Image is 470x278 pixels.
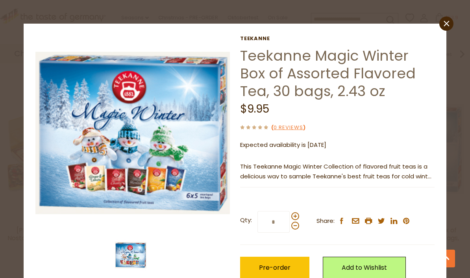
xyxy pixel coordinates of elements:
a: Teekanne Magic Winter Box of Assorted Flavored Tea, 30 bags, 2.43 oz [240,46,416,101]
a: 0 Reviews [274,124,303,132]
span: $9.95 [240,101,269,117]
input: Qty: [257,211,290,233]
p: Expected availability is [DATE] [240,140,435,150]
strong: Qty: [240,215,252,225]
p: This Teekanne Magic Winter Collection of flavored fruit teas is a delicious way to sample Teekann... [240,162,435,182]
a: Teekanne [240,35,435,42]
span: ( ) [271,124,305,131]
img: Teekanne Magic Winter Box of Assorted Flavored Tea, 30 bags, 2.43 oz [115,239,146,271]
span: Share: [316,216,335,226]
span: Pre-order [259,263,291,272]
img: Teekanne Magic Winter Box of Assorted Flavored Tea, 30 bags, 2.43 oz [35,35,230,230]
